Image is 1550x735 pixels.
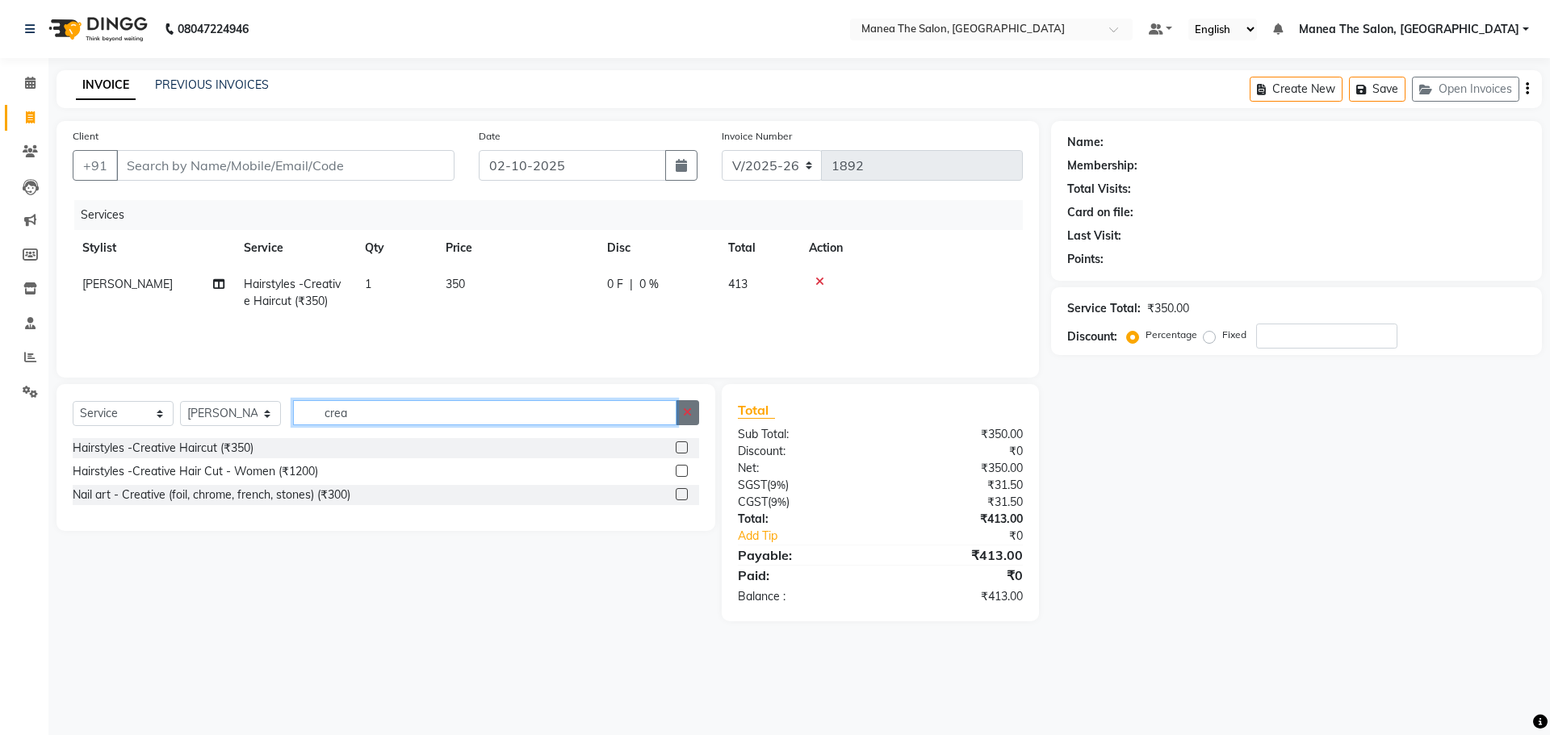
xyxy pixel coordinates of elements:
div: Hairstyles -Creative Haircut (₹350) [73,440,253,457]
div: Payable: [726,545,880,565]
div: ₹0 [880,566,1034,585]
div: Sub Total: [726,426,880,443]
button: Open Invoices [1412,77,1519,102]
div: ₹0 [906,528,1034,545]
span: 350 [446,277,465,291]
th: Disc [597,230,718,266]
th: Stylist [73,230,234,266]
div: ₹350.00 [880,426,1034,443]
span: 413 [728,277,748,291]
span: 0 F [607,276,623,293]
span: Hairstyles -Creative Haircut (₹350) [244,277,341,308]
div: Net: [726,460,880,477]
div: Total: [726,511,880,528]
div: Card on file: [1067,204,1133,221]
div: Discount: [1067,328,1117,345]
input: Search by Name/Mobile/Email/Code [116,150,455,181]
div: ₹31.50 [880,494,1034,511]
span: SGST [738,478,767,492]
div: Nail art - Creative (foil, chrome, french, stones) (₹300) [73,487,350,503]
a: PREVIOUS INVOICES [155,77,269,92]
span: [PERSON_NAME] [82,277,173,291]
div: Total Visits: [1067,181,1131,198]
div: ₹350.00 [1147,300,1189,317]
a: Add Tip [726,528,906,545]
div: Discount: [726,443,880,460]
label: Invoice Number [722,129,792,144]
img: logo [41,6,152,52]
div: Name: [1067,134,1104,151]
div: Service Total: [1067,300,1141,317]
label: Percentage [1146,328,1197,342]
div: ₹413.00 [880,511,1034,528]
th: Total [718,230,799,266]
label: Client [73,129,98,144]
div: Membership: [1067,157,1137,174]
div: Points: [1067,251,1104,268]
div: Paid: [726,566,880,585]
span: Manea The Salon, [GEOGRAPHIC_DATA] [1299,21,1519,38]
b: 08047224946 [178,6,249,52]
span: | [630,276,633,293]
div: ₹350.00 [880,460,1034,477]
span: 9% [770,478,785,491]
span: 0 % [639,276,659,293]
th: Qty [355,230,436,266]
div: ( ) [726,494,880,511]
div: Last Visit: [1067,228,1121,244]
div: Balance : [726,588,880,605]
span: CGST [738,495,768,509]
th: Action [799,230,1023,266]
label: Date [479,129,501,144]
div: ₹0 [880,443,1034,460]
div: Services [74,200,1035,230]
div: ( ) [726,477,880,494]
span: 9% [771,495,786,508]
th: Service [234,230,355,266]
span: Total [738,402,775,419]
th: Price [436,230,597,266]
input: Search or Scan [293,400,677,425]
button: Create New [1250,77,1343,102]
div: ₹31.50 [880,477,1034,494]
button: Save [1349,77,1405,102]
a: INVOICE [76,71,136,100]
div: Hairstyles -Creative Hair Cut - Women (₹1200) [73,463,318,480]
span: 1 [365,277,371,291]
div: ₹413.00 [880,588,1034,605]
button: +91 [73,150,118,181]
div: ₹413.00 [880,545,1034,565]
label: Fixed [1222,328,1246,342]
